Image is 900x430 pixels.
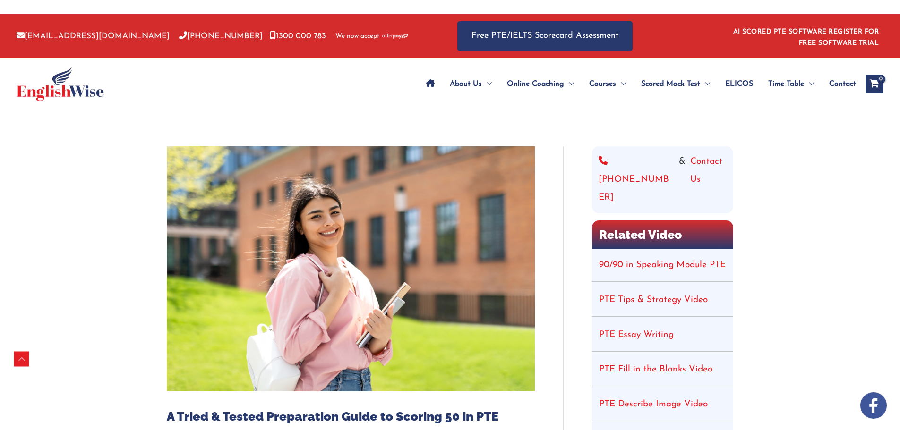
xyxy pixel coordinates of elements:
[700,67,710,101] span: Menu Toggle
[599,261,726,270] a: 90/90 in Speaking Module PTE
[17,32,170,40] a: [EMAIL_ADDRESS][DOMAIN_NAME]
[419,67,856,101] nav: Site Navigation: Main Menu
[582,67,634,101] a: CoursesMenu Toggle
[829,67,856,101] span: Contact
[382,34,408,39] img: Afterpay-Logo
[634,67,718,101] a: Scored Mock TestMenu Toggle
[450,67,482,101] span: About Us
[599,400,708,409] a: PTE Describe Image Video
[589,67,616,101] span: Courses
[866,75,883,93] a: View Shopping Cart, empty
[718,67,761,101] a: ELICOS
[482,67,492,101] span: Menu Toggle
[499,67,582,101] a: Online CoachingMenu Toggle
[690,153,727,207] a: Contact Us
[725,67,753,101] span: ELICOS
[599,365,712,374] a: PTE Fill in the Blanks Video
[599,295,708,304] a: PTE Tips & Strategy Video
[270,32,326,40] a: 1300 000 783
[179,32,263,40] a: [PHONE_NUMBER]
[822,67,856,101] a: Contact
[592,220,733,249] h2: Related Video
[335,32,379,41] span: We now accept
[167,409,535,424] h1: A Tried & Tested Preparation Guide to Scoring 50 in PTE
[442,67,499,101] a: About UsMenu Toggle
[564,67,574,101] span: Menu Toggle
[860,392,887,419] img: white-facebook.png
[761,67,822,101] a: Time TableMenu Toggle
[599,153,727,207] div: &
[457,21,633,51] a: Free PTE/IELTS Scorecard Assessment
[641,67,700,101] span: Scored Mock Test
[599,153,674,207] a: [PHONE_NUMBER]
[733,28,879,47] a: AI SCORED PTE SOFTWARE REGISTER FOR FREE SOFTWARE TRIAL
[616,67,626,101] span: Menu Toggle
[728,21,883,51] aside: Header Widget 1
[599,330,674,339] a: PTE Essay Writing
[507,67,564,101] span: Online Coaching
[17,67,104,101] img: cropped-ew-logo
[768,67,804,101] span: Time Table
[804,67,814,101] span: Menu Toggle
